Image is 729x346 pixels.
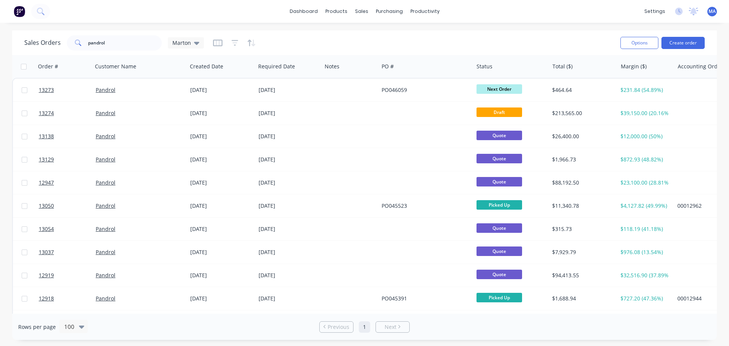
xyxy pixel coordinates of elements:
a: Pandrol [96,156,115,163]
a: 13273 [39,79,96,101]
span: Draft [477,107,522,117]
div: [DATE] [190,133,252,140]
div: [DATE] [190,225,252,233]
span: Quote [477,246,522,256]
div: PO046059 [382,86,466,94]
a: 13050 [39,194,96,217]
a: Next page [376,323,409,331]
a: Pandrol [96,272,115,279]
div: products [322,6,351,17]
div: Total ($) [552,63,573,70]
div: [DATE] [190,156,252,163]
span: 13129 [39,156,54,163]
a: dashboard [286,6,322,17]
div: $1,688.94 [552,295,611,302]
div: $11,340.78 [552,202,611,210]
a: 13054 [39,218,96,240]
a: 13037 [39,241,96,264]
div: $118.19 (41.18%) [620,225,669,233]
span: 13050 [39,202,54,210]
div: [DATE] [190,109,252,117]
button: Options [620,37,658,49]
div: purchasing [372,6,407,17]
a: Page 1 is your current page [359,321,370,333]
div: [DATE] [259,202,319,210]
div: $872.93 (48.82%) [620,156,669,163]
button: Create order [661,37,705,49]
span: 13037 [39,248,54,256]
a: Pandrol [96,109,115,117]
div: $39,150.00 (20.16%) [620,109,669,117]
div: [DATE] [259,109,319,117]
span: Quote [477,223,522,233]
img: Factory [14,6,25,17]
div: $94,413.55 [552,272,611,279]
div: [DATE] [259,133,319,140]
span: MA [708,8,716,15]
a: Pandrol [96,202,115,209]
div: $23,100.00 (28.81%) [620,179,669,186]
div: $4,127.82 (49.99%) [620,202,669,210]
a: Pandrol [96,295,115,302]
a: 12918 [39,287,96,310]
a: Pandrol [96,225,115,232]
div: [DATE] [190,202,252,210]
div: productivity [407,6,443,17]
span: Picked Up [477,200,522,210]
ul: Pagination [316,321,413,333]
a: 12920 [39,310,96,333]
div: [DATE] [259,225,319,233]
span: Quote [477,154,522,163]
div: $727.20 (47.36%) [620,295,669,302]
span: Rows per page [18,323,56,331]
input: Search... [88,35,162,51]
span: 13274 [39,109,54,117]
div: $12,000.00 (50%) [620,133,669,140]
h1: Sales Orders [24,39,61,46]
span: Next Order [477,84,522,94]
div: Accounting Order # [678,63,728,70]
div: $7,929.79 [552,248,611,256]
div: sales [351,6,372,17]
div: $26,400.00 [552,133,611,140]
div: Notes [325,63,339,70]
div: $213,565.00 [552,109,611,117]
div: Required Date [258,63,295,70]
div: [DATE] [190,295,252,302]
div: [DATE] [190,179,252,186]
div: Order # [38,63,58,70]
a: Previous page [320,323,353,331]
span: Next [385,323,396,331]
div: [DATE] [259,179,319,186]
div: settings [641,6,669,17]
span: 12918 [39,295,54,302]
div: [DATE] [190,248,252,256]
a: Pandrol [96,179,115,186]
a: Pandrol [96,248,115,256]
div: Status [477,63,492,70]
span: 13138 [39,133,54,140]
a: 12919 [39,264,96,287]
div: $1,966.73 [552,156,611,163]
span: Quote [477,270,522,279]
div: [DATE] [259,295,319,302]
a: Pandrol [96,86,115,93]
a: 13274 [39,102,96,125]
div: $231.84 (54.89%) [620,86,669,94]
div: PO045523 [382,202,466,210]
div: Created Date [190,63,223,70]
span: Previous [328,323,349,331]
div: $88,192.50 [552,179,611,186]
div: $315.73 [552,225,611,233]
div: $32,516.90 (37.89%) [620,272,669,279]
div: [DATE] [190,272,252,279]
span: Marton [172,39,191,47]
a: Pandrol [96,133,115,140]
div: Customer Name [95,63,136,70]
div: [DATE] [190,86,252,94]
div: Margin ($) [621,63,647,70]
div: PO # [382,63,394,70]
a: 12947 [39,171,96,194]
div: $464.64 [552,86,611,94]
div: [DATE] [259,272,319,279]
